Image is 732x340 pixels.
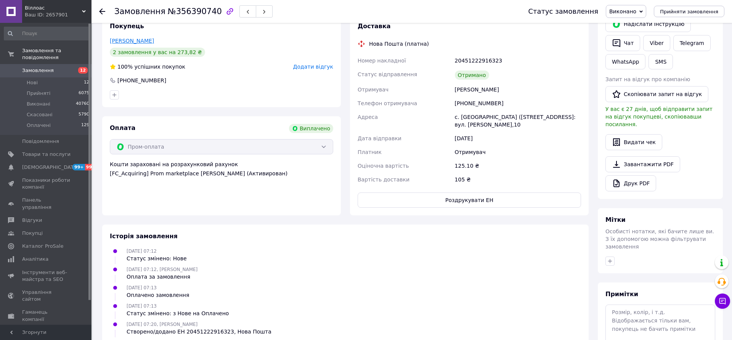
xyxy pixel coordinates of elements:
[22,243,63,250] span: Каталог ProSale
[127,303,157,309] span: [DATE] 07:13
[358,58,406,64] span: Номер накладної
[127,255,187,262] div: Статус змінено: Нове
[358,135,401,141] span: Дата відправки
[27,101,50,107] span: Виконані
[22,309,71,322] span: Гаманець компанії
[22,151,71,158] span: Товари та послуги
[85,164,98,170] span: 99+
[22,177,71,191] span: Показники роботи компанії
[22,67,54,74] span: Замовлення
[453,159,583,173] div: 125.10 ₴
[110,48,205,57] div: 2 замовлення у вас на 273,82 ₴
[453,110,583,132] div: с. [GEOGRAPHIC_DATA] ([STREET_ADDRESS]: вул. [PERSON_NAME],10
[358,192,581,208] button: Роздрукувати ЕН
[72,164,85,170] span: 99+
[605,156,680,172] a: Завантажити PDF
[358,22,391,30] span: Доставка
[79,111,89,118] span: 5790
[25,5,82,11] span: Віллоас
[605,216,626,223] span: Мітки
[25,11,91,18] div: Ваш ID: 2657901
[605,290,638,298] span: Примітки
[358,71,417,77] span: Статус відправлення
[79,90,89,97] span: 6075
[27,111,53,118] span: Скасовані
[99,8,105,15] div: Повернутися назад
[127,310,229,317] div: Статус змінено: з Нове на Оплачено
[453,173,583,186] div: 105 ₴
[654,6,724,17] button: Прийняти замовлення
[22,217,42,224] span: Відгуки
[673,35,711,51] a: Telegram
[293,64,333,70] span: Додати відгук
[110,233,178,240] span: Історія замовлення
[605,86,708,102] button: Скопіювати запит на відгук
[76,101,89,107] span: 40760
[27,122,51,129] span: Оплачені
[27,79,38,86] span: Нові
[289,124,333,133] div: Виплачено
[4,27,90,40] input: Пошук
[453,83,583,96] div: [PERSON_NAME]
[78,67,88,74] span: 12
[84,79,89,86] span: 12
[605,76,690,82] span: Запит на відгук про компанію
[605,175,656,191] a: Друк PDF
[110,63,185,71] div: успішних покупок
[127,322,197,327] span: [DATE] 07:20, [PERSON_NAME]
[605,106,713,127] span: У вас є 27 днів, щоб відправити запит на відгук покупцеві, скопіювавши посилання.
[22,197,71,210] span: Панель управління
[110,22,144,30] span: Покупець
[168,7,222,16] span: №356390740
[127,249,157,254] span: [DATE] 07:12
[127,267,197,272] span: [DATE] 07:12, [PERSON_NAME]
[453,54,583,67] div: 20451222916323
[22,256,48,263] span: Аналітика
[453,145,583,159] div: Отримувач
[81,122,89,129] span: 129
[127,273,197,281] div: Оплата за замовлення
[117,77,167,84] div: [PHONE_NUMBER]
[605,134,662,150] button: Видати чек
[117,64,133,70] span: 100%
[455,71,489,80] div: Отримано
[110,124,135,132] span: Оплата
[22,269,71,283] span: Інструменти веб-майстра та SEO
[660,9,718,14] span: Прийняти замовлення
[110,160,333,177] div: Кошти зараховані на розрахунковий рахунок
[110,38,154,44] a: [PERSON_NAME]
[453,96,583,110] div: [PHONE_NUMBER]
[528,8,598,15] div: Статус замовлення
[22,47,91,61] span: Замовлення та повідомлення
[22,230,43,237] span: Покупці
[110,170,333,177] div: [FC_Acquiring] Prom marketplace [PERSON_NAME] (Активирован)
[127,285,157,290] span: [DATE] 07:13
[367,40,431,48] div: Нова Пошта (платна)
[22,289,71,303] span: Управління сайтом
[127,291,189,299] div: Оплачено замовлення
[649,54,673,69] button: SMS
[358,163,409,169] span: Оціночна вартість
[358,100,417,106] span: Телефон отримувача
[605,16,691,32] button: Надіслати інструкцію
[605,54,645,69] a: WhatsApp
[127,328,271,335] div: Створено/додано ЕН 20451222916323, Нова Пошта
[715,293,730,309] button: Чат з покупцем
[22,138,59,145] span: Повідомлення
[605,228,714,250] span: Особисті нотатки, які бачите лише ви. З їх допомогою можна фільтрувати замовлення
[358,87,388,93] span: Отримувач
[22,164,79,171] span: [DEMOGRAPHIC_DATA]
[453,132,583,145] div: [DATE]
[609,8,636,14] span: Виконано
[358,114,378,120] span: Адреса
[605,35,640,51] button: Чат
[114,7,165,16] span: Замовлення
[358,176,409,183] span: Вартість доставки
[358,149,382,155] span: Платник
[27,90,50,97] span: Прийняті
[643,35,670,51] a: Viber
